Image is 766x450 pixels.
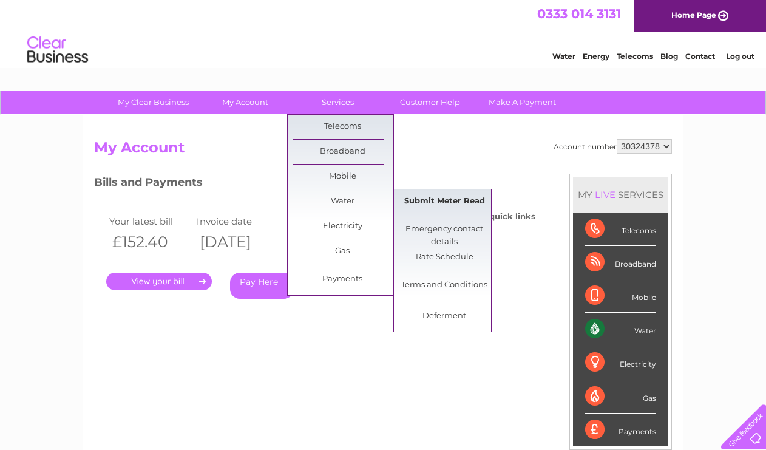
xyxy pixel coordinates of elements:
[194,213,281,230] td: Invoice date
[395,217,495,242] a: Emergency contact details
[97,7,671,59] div: Clear Business is a trading name of Verastar Limited (registered in [GEOGRAPHIC_DATA] No. 3667643...
[293,140,393,164] a: Broadband
[293,189,393,214] a: Water
[395,245,495,270] a: Rate Schedule
[106,230,194,254] th: £152.40
[94,139,672,162] h2: My Account
[552,52,575,61] a: Water
[106,213,194,230] td: Your latest bill
[103,91,203,114] a: My Clear Business
[293,115,393,139] a: Telecoms
[537,6,621,21] a: 0333 014 3131
[380,91,480,114] a: Customer Help
[585,346,656,380] div: Electricity
[585,279,656,313] div: Mobile
[472,91,572,114] a: Make A Payment
[395,304,495,329] a: Deferment
[194,230,281,254] th: [DATE]
[230,273,294,299] a: Pay Here
[195,91,296,114] a: My Account
[685,52,715,61] a: Contact
[293,239,393,264] a: Gas
[27,32,89,69] img: logo.png
[106,273,212,290] a: .
[293,165,393,189] a: Mobile
[585,213,656,246] div: Telecoms
[583,52,609,61] a: Energy
[726,52,754,61] a: Log out
[573,177,668,212] div: MY SERVICES
[617,52,653,61] a: Telecoms
[293,267,393,291] a: Payments
[288,91,388,114] a: Services
[395,273,495,298] a: Terms and Conditions
[585,414,656,446] div: Payments
[395,189,495,214] a: Submit Meter Read
[592,189,618,200] div: LIVE
[585,246,656,279] div: Broadband
[585,380,656,414] div: Gas
[585,313,656,346] div: Water
[94,174,535,195] h3: Bills and Payments
[293,214,393,239] a: Electricity
[660,52,678,61] a: Blog
[554,139,672,154] div: Account number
